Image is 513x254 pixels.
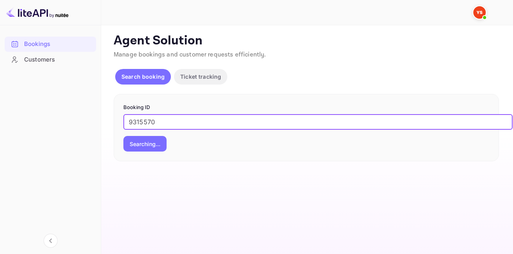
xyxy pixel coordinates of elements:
button: Collapse navigation [44,234,58,248]
button: Searching... [123,136,167,152]
div: Bookings [24,40,92,49]
input: Enter Booking ID (e.g., 63782194) [123,114,513,130]
a: Customers [5,52,96,67]
p: Search booking [121,72,165,81]
img: LiteAPI logo [6,6,69,19]
p: Booking ID [123,104,489,111]
div: Customers [24,55,92,64]
p: Agent Solution [114,33,499,49]
span: Manage bookings and customer requests efficiently. [114,51,266,59]
img: Yandex Support [473,6,486,19]
div: Bookings [5,37,96,52]
p: Ticket tracking [180,72,221,81]
a: Bookings [5,37,96,51]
